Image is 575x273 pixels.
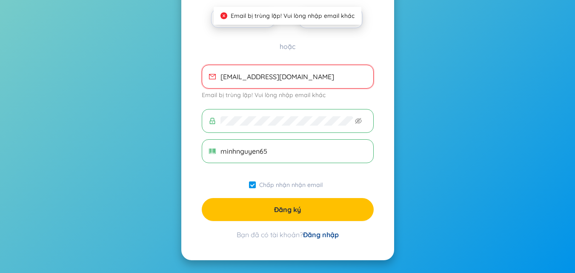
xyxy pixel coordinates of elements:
[355,118,362,124] span: mắt không nhìn thấy được
[211,9,275,28] button: Google
[237,230,303,239] font: Bạn đã có tài khoản?
[202,198,374,221] button: Đăng ký
[220,72,366,81] input: E-mail
[274,205,301,214] font: Đăng ký
[259,181,323,189] font: Chấp nhận nhận email
[280,42,295,51] font: hoặc
[209,118,216,124] span: khóa
[220,147,366,156] input: Mã bí mật (tùy chọn)
[303,230,339,239] a: Đăng nhập
[209,148,216,155] span: mã vạch
[209,73,216,80] span: thư
[202,91,326,99] font: Email bị trùng lặp! Vui lòng nhập email khác
[220,12,227,19] span: vòng tròn khép kín
[231,12,355,20] font: Email bị trùng lặp! Vui lòng nhập email khác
